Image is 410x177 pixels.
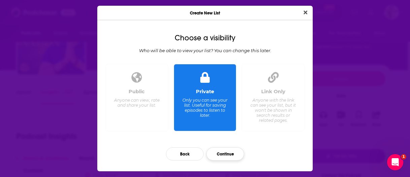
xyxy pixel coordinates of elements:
div: Anyone can view, rate and share your list. [114,98,160,108]
div: Create New List [97,6,313,20]
div: Who will be able to view your list? You can change this later. [103,48,307,53]
button: Back [166,147,204,161]
div: Public [129,88,145,95]
iframe: Intercom live chat [387,154,403,170]
span: 1 [401,154,406,160]
div: Private [196,88,214,95]
div: Only you can see your list. Useful for saving episodes to listen to later. [182,98,228,118]
div: Choose a visibility [103,34,307,42]
div: Link Only [261,88,285,95]
button: Continue [206,147,244,161]
button: Close [301,8,310,17]
div: Anyone with the link can see your list, but it won't be shown in search results or related pages. [250,98,296,123]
